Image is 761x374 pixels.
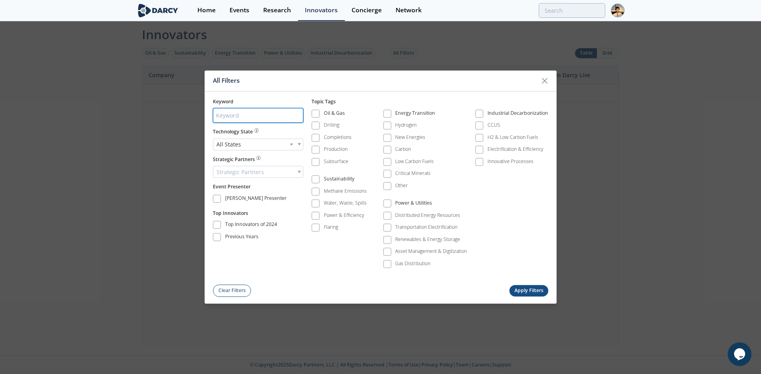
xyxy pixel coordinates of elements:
div: Electrification & Efficiency [488,146,543,153]
div: Energy Transition [395,110,435,119]
div: Network [396,7,422,13]
button: Technology State [213,129,258,136]
input: Keyword [213,108,303,123]
button: Top Innovators [213,210,248,217]
div: Power & Efficiency [324,212,364,219]
div: Sustainability [324,176,354,185]
span: All States [216,139,241,150]
div: Asset Management & Digitization [395,248,467,255]
div: H2 & Low Carbon Fuels [488,134,538,141]
img: logo-wide.svg [136,4,180,17]
div: Hydrogen [395,122,417,129]
div: Gas Distribution [395,260,430,267]
div: Critical Minerals [395,170,430,177]
button: Event Presenter [213,183,250,190]
span: Event Presenter [213,183,250,190]
div: Innovative Processes [488,158,533,165]
div: New Energies [395,134,425,141]
div: Drilling [324,122,339,129]
span: Strategic Partners [213,156,255,163]
div: Previous Years [225,233,258,243]
iframe: chat widget [728,342,753,366]
div: Water, Waste, Spills [324,200,367,207]
div: Research [263,7,291,13]
div: Carbon [395,146,411,153]
div: Power & Utilities [395,200,432,209]
div: CCUS [488,122,500,129]
div: Low Carbon Fuels [395,158,434,165]
img: Profile [611,4,625,17]
div: Production [324,146,348,153]
span: Strategic Partners [216,166,264,177]
img: information.svg [254,129,259,133]
div: Innovators [305,7,338,13]
span: × [290,140,293,148]
input: Advanced Search [539,3,605,18]
div: Industrial Decarbonization [488,110,548,119]
div: [PERSON_NAME] Presenter [225,195,287,204]
div: Renewables & Energy Storage [395,236,460,243]
div: Subsurface [324,158,348,165]
div: Flaring [324,224,338,231]
div: Events [229,7,249,13]
div: Distributed Energy Resources [395,212,460,219]
div: Transportation Electrification [395,224,457,231]
div: Concierge [352,7,382,13]
div: Home [197,7,216,13]
span: Topic Tags [312,98,336,105]
div: Oil & Gas [324,110,345,119]
img: information.svg [256,156,261,160]
span: Keyword [213,98,233,105]
div: Top Innovators of 2024 [225,221,277,231]
div: All States × [213,139,303,150]
div: Other [395,182,408,189]
div: Methane Emissions [324,188,367,195]
button: Apply Filters [509,285,548,296]
span: Technology State [213,129,253,136]
div: Strategic Partners [213,166,303,178]
div: Completions [324,134,352,141]
button: Clear Filters [213,285,251,297]
div: All Filters [213,73,537,88]
button: Strategic Partners [213,156,260,163]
